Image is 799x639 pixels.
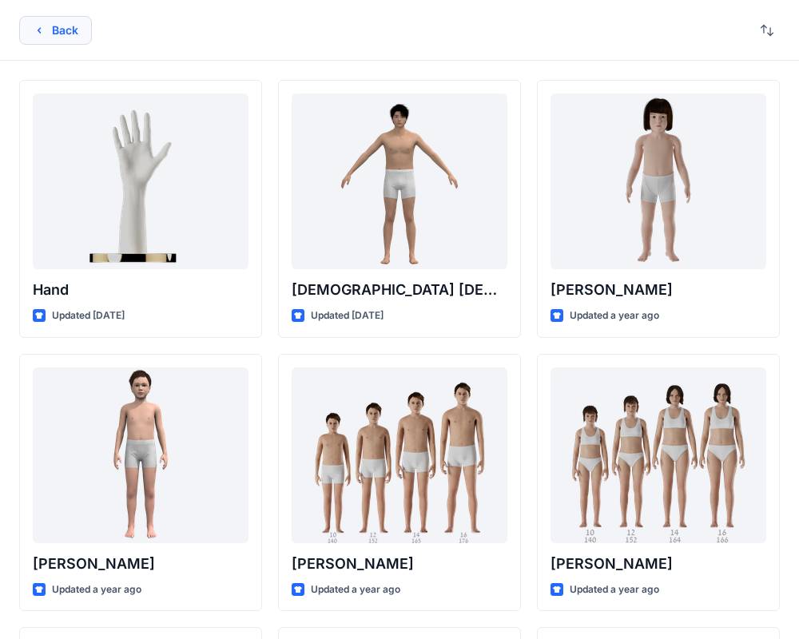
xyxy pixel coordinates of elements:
p: Updated a year ago [311,581,400,598]
a: Charlie [551,93,766,269]
p: Updated a year ago [570,581,659,598]
p: Hand [33,279,248,301]
p: Updated [DATE] [311,308,384,324]
p: Updated a year ago [570,308,659,324]
button: Back [19,16,92,45]
a: Male Asian [292,93,507,269]
p: Updated a year ago [52,581,141,598]
a: Brandon [292,367,507,543]
p: [PERSON_NAME] [292,553,507,575]
a: Brenda [551,367,766,543]
p: Updated [DATE] [52,308,125,324]
p: [PERSON_NAME] [33,553,248,575]
p: [PERSON_NAME] [551,553,766,575]
p: [PERSON_NAME] [551,279,766,301]
a: Emil [33,367,248,543]
p: [DEMOGRAPHIC_DATA] [DEMOGRAPHIC_DATA] [292,279,507,301]
a: Hand [33,93,248,269]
